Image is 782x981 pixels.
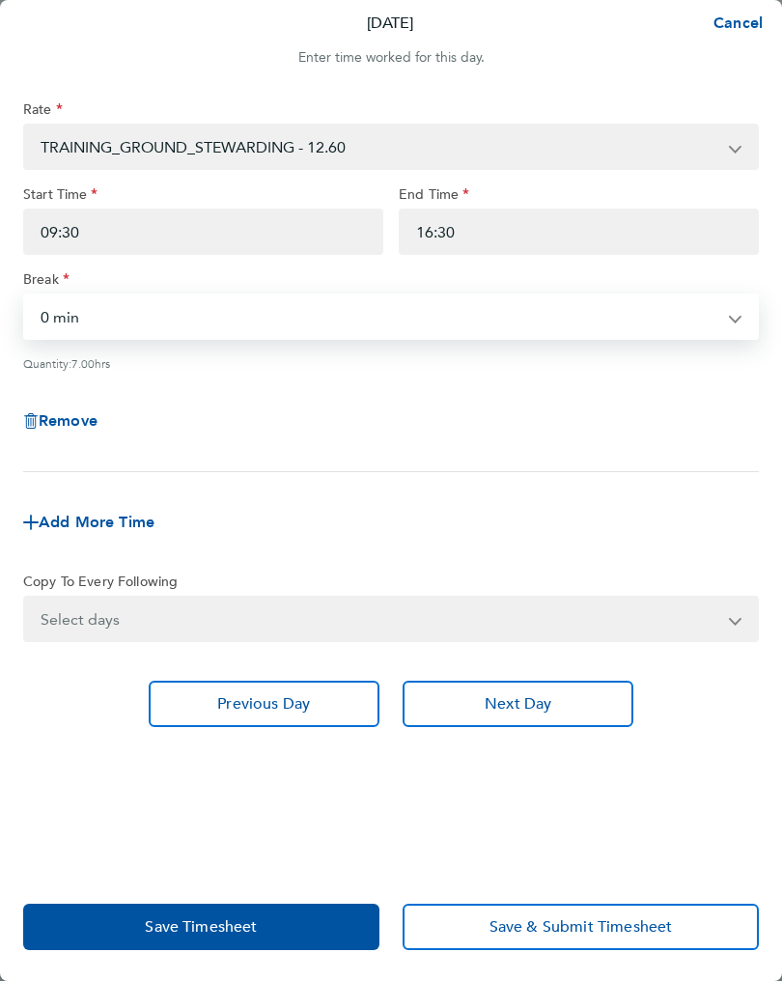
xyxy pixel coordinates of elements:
span: Save Timesheet [145,917,257,937]
span: Remove [39,411,98,430]
button: Save Timesheet [23,904,379,950]
span: Cancel [708,14,763,32]
label: Start Time [23,185,98,209]
label: Rate [23,100,63,124]
input: E.g. 08:00 [23,209,383,255]
button: Remove [23,413,98,429]
label: Copy To Every Following [23,573,178,596]
button: Previous Day [149,681,379,727]
button: Next Day [403,681,633,727]
input: E.g. 18:00 [399,209,759,255]
span: Add More Time [39,513,154,531]
div: Quantity: hrs [23,355,759,371]
button: Add More Time [23,515,154,530]
p: [DATE] [367,12,413,35]
button: Cancel [683,4,782,42]
span: 7.00 [71,355,95,371]
span: Previous Day [217,694,310,714]
button: Save & Submit Timesheet [403,904,759,950]
span: Next Day [485,694,551,714]
label: Break [23,270,70,294]
label: End Time [399,185,469,209]
span: Save & Submit Timesheet [489,917,673,937]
